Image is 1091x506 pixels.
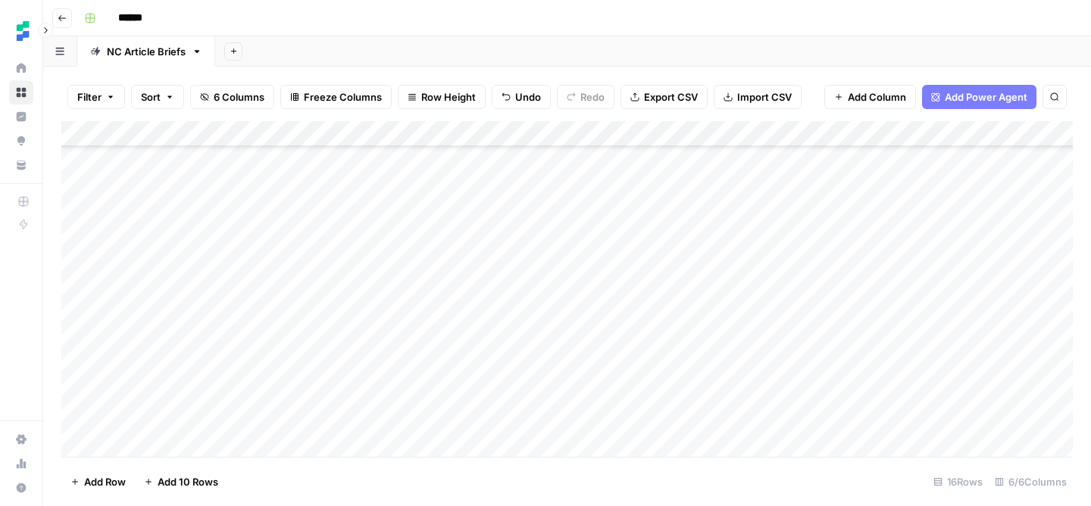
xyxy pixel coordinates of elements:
button: Filter [67,85,125,109]
img: Ten Speed Logo [9,17,36,45]
span: Undo [515,89,541,105]
a: NC Article Briefs [77,36,215,67]
button: Export CSV [621,85,708,109]
div: NC Article Briefs [107,44,186,59]
button: Add 10 Rows [135,470,227,494]
a: Your Data [9,153,33,177]
div: 16 Rows [927,470,989,494]
span: Redo [580,89,605,105]
span: Add Row [84,474,126,489]
span: Import CSV [737,89,792,105]
div: 6/6 Columns [989,470,1073,494]
span: Add Power Agent [945,89,1027,105]
span: Row Height [421,89,476,105]
span: Sort [141,89,161,105]
button: Workspace: Ten Speed [9,12,33,50]
button: Sort [131,85,184,109]
button: 6 Columns [190,85,274,109]
a: Home [9,56,33,80]
a: Opportunities [9,129,33,153]
span: Export CSV [644,89,698,105]
span: 6 Columns [214,89,264,105]
button: Import CSV [714,85,802,109]
button: Freeze Columns [280,85,392,109]
button: Add Column [824,85,916,109]
a: Insights [9,105,33,129]
button: Undo [492,85,551,109]
span: Add Column [848,89,906,105]
button: Row Height [398,85,486,109]
button: Help + Support [9,476,33,500]
a: Browse [9,80,33,105]
button: Add Row [61,470,135,494]
button: Redo [557,85,614,109]
span: Add 10 Rows [158,474,218,489]
a: Usage [9,451,33,476]
button: Add Power Agent [922,85,1036,109]
a: Settings [9,427,33,451]
span: Freeze Columns [304,89,382,105]
span: Filter [77,89,102,105]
